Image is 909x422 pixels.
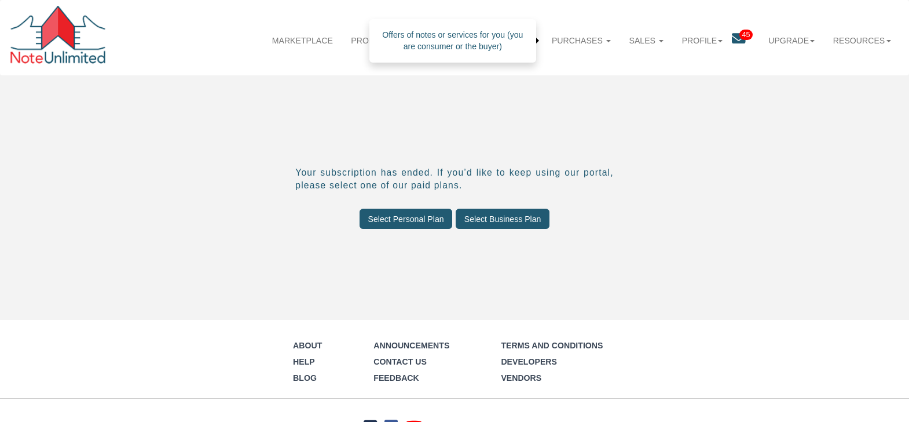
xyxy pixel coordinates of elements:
a: 45 [732,26,759,56]
a: Contact Us [373,357,427,366]
a: Properties [342,26,413,55]
a: Sales [620,26,673,55]
input: Select Business Plan [456,209,549,229]
a: Marketplace [263,26,342,55]
div: Your subscription has ended. If you’d like to keep using our portal, please select one of our pai... [295,166,614,192]
a: Terms and Conditions [501,341,603,350]
div: Offers of notes or services for you (you are consumer or the buyer) [369,19,536,63]
a: Announcements [373,341,449,350]
a: Developers [501,357,557,366]
a: Vendors [501,373,541,383]
a: Help [293,357,315,366]
span: 45 [739,30,753,39]
input: Select Personal Plan [360,209,453,229]
a: Profile [673,26,732,55]
a: Blog [293,373,317,383]
a: Purchases [543,26,620,55]
a: Upgrade [760,26,824,55]
a: Feedback [373,373,419,383]
a: Resources [824,26,900,55]
a: About [293,341,322,350]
